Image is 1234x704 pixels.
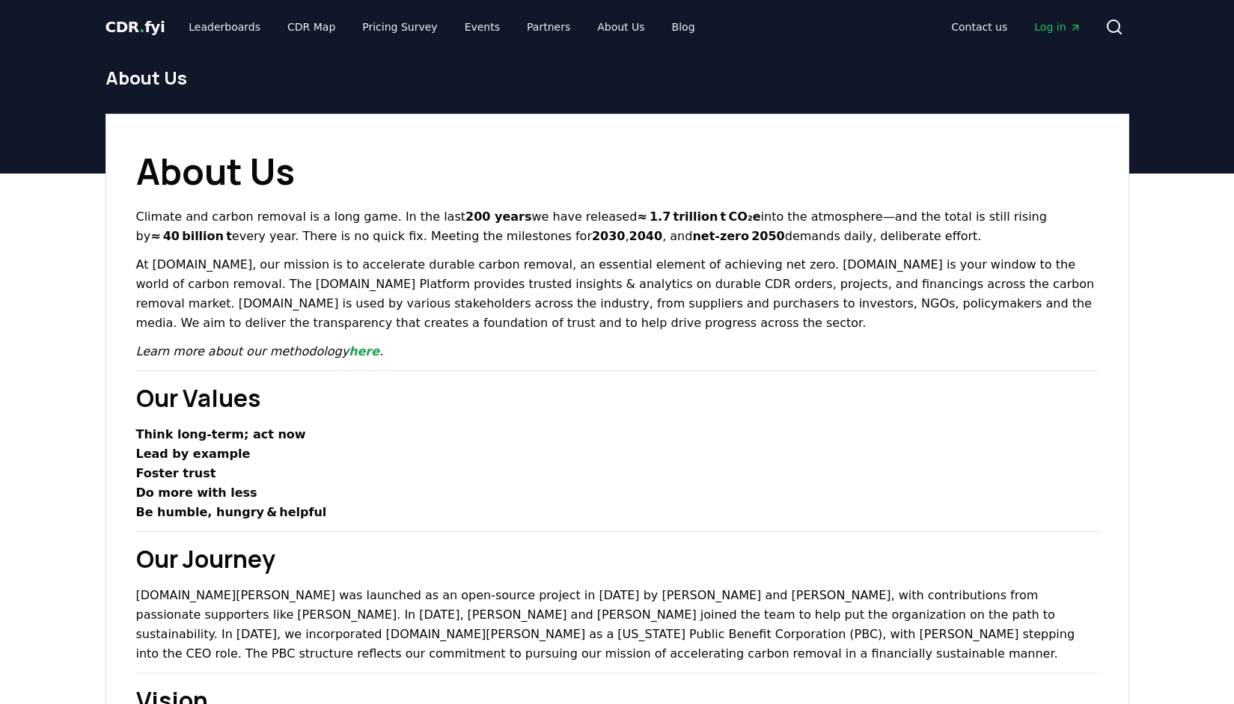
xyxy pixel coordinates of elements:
a: CDR Map [275,13,347,40]
strong: Think long‑term; act now [136,427,306,441]
a: CDR.fyi [106,16,165,37]
h1: About Us [106,66,1129,90]
a: Leaderboards [177,13,272,40]
a: here [349,344,379,358]
a: Events [453,13,512,40]
em: Learn more about our methodology . [136,344,384,358]
strong: Be humble, hungry & helpful [136,505,327,519]
nav: Main [177,13,706,40]
a: Blog [660,13,707,40]
strong: 200 years [465,209,531,224]
strong: Do more with less [136,486,257,500]
span: CDR fyi [106,18,165,36]
strong: Lead by example [136,447,251,461]
h2: Our Journey [136,541,1099,577]
nav: Main [939,13,1093,40]
a: Partners [515,13,582,40]
p: Climate and carbon removal is a long game. In the last we have released into the atmosphere—and t... [136,207,1099,246]
h1: About Us [136,144,1099,198]
a: Log in [1022,13,1093,40]
h2: Our Values [136,380,1099,416]
p: At [DOMAIN_NAME], our mission is to accelerate durable carbon removal, an essential element of ac... [136,255,1099,333]
strong: 2040 [629,229,663,243]
p: [DOMAIN_NAME][PERSON_NAME] was launched as an open-source project in [DATE] by [PERSON_NAME] and ... [136,586,1099,664]
strong: net‑zero 2050 [692,229,784,243]
span: Log in [1034,19,1081,34]
a: About Us [585,13,656,40]
span: . [139,18,144,36]
strong: ≈ 1.7 trillion t CO₂e [637,209,760,224]
strong: 2030 [592,229,626,243]
a: Contact us [939,13,1019,40]
a: Pricing Survey [350,13,449,40]
strong: Foster trust [136,466,216,480]
strong: ≈ 40 billion t [150,229,232,243]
